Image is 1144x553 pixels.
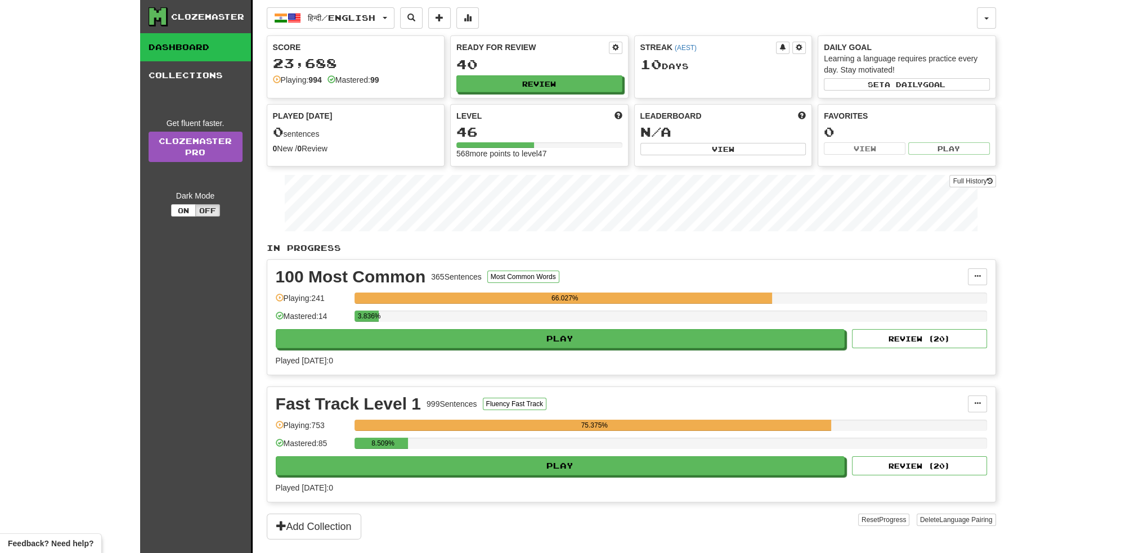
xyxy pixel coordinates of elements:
[949,175,995,187] button: Full History
[267,242,996,254] p: In Progress
[140,33,251,61] a: Dashboard
[267,514,361,539] button: Add Collection
[276,395,421,412] div: Fast Track Level 1
[273,42,439,53] div: Score
[824,125,990,139] div: 0
[456,148,622,159] div: 568 more points to level 47
[276,456,845,475] button: Play
[273,143,439,154] div: New / Review
[487,271,559,283] button: Most Common Words
[171,11,244,23] div: Clozemaster
[852,456,987,475] button: Review (20)
[276,420,349,438] div: Playing: 753
[276,356,333,365] span: Played [DATE]: 0
[824,78,990,91] button: Seta dailygoal
[640,56,662,72] span: 10
[456,7,479,29] button: More stats
[276,268,426,285] div: 100 Most Common
[879,516,906,524] span: Progress
[276,329,845,348] button: Play
[149,190,243,201] div: Dark Mode
[149,132,243,162] a: ClozemasterPro
[640,143,806,155] button: View
[640,42,777,53] div: Streak
[171,204,196,217] button: On
[195,204,220,217] button: Off
[140,61,251,89] a: Collections
[640,57,806,72] div: Day s
[824,110,990,122] div: Favorites
[456,42,609,53] div: Ready for Review
[483,398,546,410] button: Fluency Fast Track
[456,125,622,139] div: 46
[149,118,243,129] div: Get fluent faster.
[885,80,923,88] span: a daily
[798,110,806,122] span: This week in points, UTC
[939,516,992,524] span: Language Pairing
[328,74,379,86] div: Mastered:
[273,110,333,122] span: Played [DATE]
[908,142,990,155] button: Play
[675,44,697,52] a: (AEST)
[276,293,349,311] div: Playing: 241
[370,75,379,84] strong: 99
[276,483,333,492] span: Played [DATE]: 0
[917,514,996,526] button: DeleteLanguage Pairing
[640,124,671,140] span: N/A
[358,293,772,304] div: 66.027%
[273,56,439,70] div: 23,688
[358,311,379,322] div: 3.836%
[456,110,482,122] span: Level
[428,7,451,29] button: Add sentence to collection
[276,311,349,329] div: Mastered: 14
[8,538,93,549] span: Open feedback widget
[308,75,321,84] strong: 994
[427,398,477,410] div: 999 Sentences
[824,142,905,155] button: View
[273,124,284,140] span: 0
[640,110,702,122] span: Leaderboard
[456,75,622,92] button: Review
[824,53,990,75] div: Learning a language requires practice every day. Stay motivated!
[614,110,622,122] span: Score more points to level up
[824,42,990,53] div: Daily Goal
[358,438,408,449] div: 8.509%
[273,125,439,140] div: sentences
[852,329,987,348] button: Review (20)
[308,13,375,23] span: हिन्दी / English
[431,271,482,282] div: 365 Sentences
[273,144,277,153] strong: 0
[456,57,622,71] div: 40
[267,7,394,29] button: हिन्दी/English
[358,420,831,431] div: 75.375%
[297,144,302,153] strong: 0
[858,514,909,526] button: ResetProgress
[273,74,322,86] div: Playing:
[276,438,349,456] div: Mastered: 85
[400,7,423,29] button: Search sentences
